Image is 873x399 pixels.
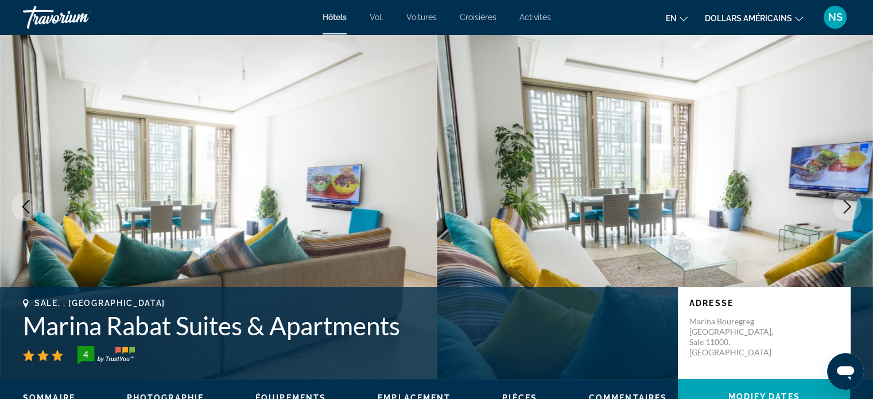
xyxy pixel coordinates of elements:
[23,2,138,32] a: Travorium
[323,13,347,22] a: Hôtels
[77,346,135,365] img: trustyou-badge-hor.svg
[370,13,383,22] a: Vol.
[689,299,839,308] p: Adresse
[689,316,781,358] p: Marina Bouregreg [GEOGRAPHIC_DATA], Sale 11000, [GEOGRAPHIC_DATA]
[34,299,165,308] span: Sale, , [GEOGRAPHIC_DATA]
[519,13,551,22] a: Activités
[23,311,666,340] h1: Marina Rabat Suites & Apartments
[828,11,843,23] font: NS
[827,353,864,390] iframe: Bouton de lancement de la fenêtre de messagerie
[666,10,688,26] button: Changer de langue
[74,347,97,361] div: 4
[705,14,792,23] font: dollars américains
[820,5,850,29] button: Menu utilisateur
[460,13,496,22] a: Croisières
[833,192,862,221] button: Next image
[705,10,803,26] button: Changer de devise
[666,14,677,23] font: en
[11,192,40,221] button: Previous image
[406,13,437,22] a: Voitures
